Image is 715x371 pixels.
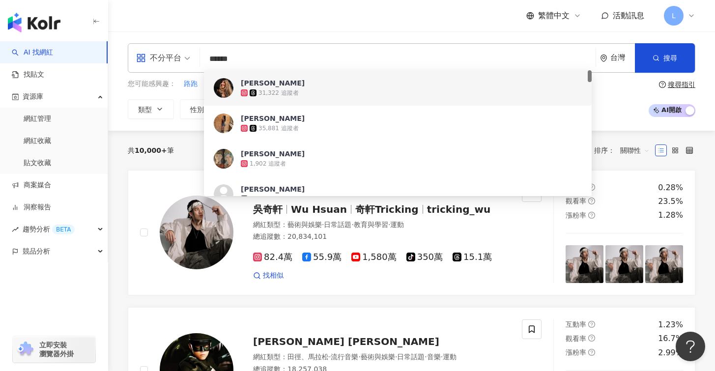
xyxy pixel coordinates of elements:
[241,149,305,159] div: [PERSON_NAME]
[184,79,198,89] span: 路跑
[658,196,683,207] div: 23.5%
[135,146,167,154] span: 10,000+
[361,353,395,361] span: 藝術與娛樂
[138,106,152,114] span: 類型
[8,13,60,32] img: logo
[594,143,655,158] div: 排序：
[136,53,146,63] span: appstore
[390,221,404,228] span: 運動
[351,221,353,228] span: ·
[12,48,53,57] a: searchAI 找網紅
[588,321,595,328] span: question-circle
[291,203,347,215] span: Wu Hsuan
[253,203,283,215] span: 吳奇軒
[128,146,174,154] div: 共 筆
[566,245,603,283] img: post-image
[23,218,75,240] span: 趨勢分析
[663,54,677,62] span: 搜尋
[12,202,51,212] a: 洞察報告
[12,180,51,190] a: 商案媒合
[427,353,441,361] span: 音樂
[355,203,419,215] span: 奇軒Tricking
[190,106,204,114] span: 性別
[441,353,443,361] span: ·
[128,170,695,295] a: KOL Avatar吳奇軒Wu Hsuan奇軒Trickingtricking_wu網紅類型：藝術與娛樂·日常話題·教育與學習·運動總追蹤數：20,834,10182.4萬55.9萬1,580萬...
[427,203,491,215] span: tricking_wu
[331,353,358,361] span: 流行音樂
[600,55,607,62] span: environment
[258,89,299,97] div: 31,322 追蹤者
[253,352,510,362] div: 網紅類型 ：
[241,78,305,88] div: [PERSON_NAME]
[395,353,397,361] span: ·
[588,349,595,356] span: question-circle
[287,221,322,228] span: 藝術與娛樂
[658,182,683,193] div: 0.28%
[610,54,635,62] div: 台灣
[253,252,292,262] span: 82.4萬
[253,271,284,281] a: 找相似
[287,353,329,361] span: 田徑、馬拉松
[635,43,695,73] button: 搜尋
[406,252,443,262] span: 350萬
[397,353,425,361] span: 日常話題
[425,353,427,361] span: ·
[241,114,305,123] div: [PERSON_NAME]
[354,221,388,228] span: 教育與學習
[672,10,676,21] span: L
[241,184,305,194] div: [PERSON_NAME]
[263,271,284,281] span: 找相似
[253,336,439,347] span: [PERSON_NAME] [PERSON_NAME]
[214,78,233,98] img: KOL Avatar
[538,10,570,21] span: 繁體中文
[214,114,233,133] img: KOL Avatar
[23,240,50,262] span: 競品分析
[388,221,390,228] span: ·
[52,225,75,234] div: BETA
[322,221,324,228] span: ·
[566,335,586,342] span: 觀看率
[358,353,360,361] span: ·
[324,221,351,228] span: 日常話題
[658,333,683,344] div: 16.7%
[645,245,683,283] img: post-image
[253,232,510,242] div: 總追蹤數 ： 20,834,101
[329,353,331,361] span: ·
[588,212,595,219] span: question-circle
[250,160,286,168] div: 1,902 追蹤者
[302,252,342,262] span: 55.9萬
[24,136,51,146] a: 網紅收藏
[658,347,683,358] div: 2.99%
[566,211,586,219] span: 漲粉率
[566,320,586,328] span: 互動率
[128,79,176,89] span: 您可能感興趣：
[258,124,299,133] div: 35,881 追蹤者
[588,335,595,342] span: question-circle
[659,81,666,88] span: question-circle
[443,353,457,361] span: 運動
[24,114,51,124] a: 網紅管理
[658,319,683,330] div: 1.23%
[183,79,198,89] button: 路跑
[453,252,492,262] span: 15.1萬
[214,149,233,169] img: KOL Avatar
[351,252,397,262] span: 1,580萬
[605,245,643,283] img: post-image
[136,50,181,66] div: 不分平台
[613,11,644,20] span: 活動訊息
[128,99,174,119] button: 類型
[160,196,233,269] img: KOL Avatar
[588,198,595,204] span: question-circle
[566,197,586,205] span: 觀看率
[13,336,95,363] a: chrome extension立即安裝 瀏覽器外掛
[658,210,683,221] div: 1.28%
[676,332,705,361] iframe: Help Scout Beacon - Open
[23,86,43,108] span: 資源庫
[180,99,226,119] button: 性別
[12,70,44,80] a: 找貼文
[16,342,35,357] img: chrome extension
[566,348,586,356] span: 漲粉率
[253,220,510,230] div: 網紅類型 ：
[250,195,293,203] div: 109,700 追蹤者
[668,81,695,88] div: 搜尋指引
